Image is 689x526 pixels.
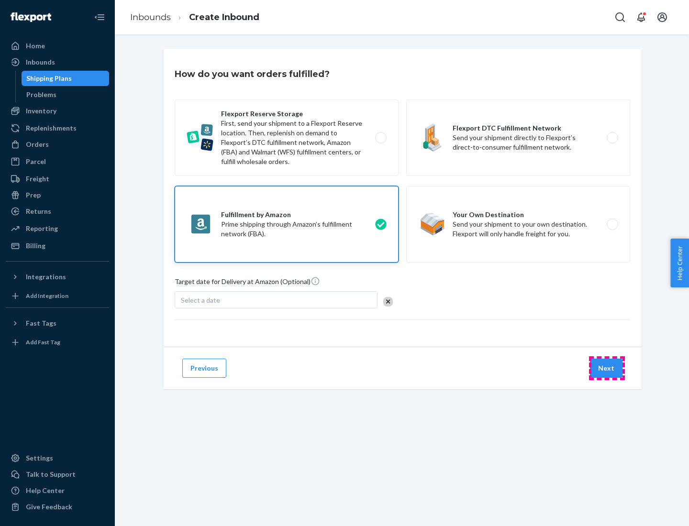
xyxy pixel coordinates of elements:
[611,8,630,27] button: Open Search Box
[26,502,72,512] div: Give Feedback
[189,12,259,22] a: Create Inbound
[182,359,226,378] button: Previous
[6,450,109,466] a: Settings
[6,204,109,219] a: Returns
[181,296,220,304] span: Select a date
[130,12,171,22] a: Inbounds
[22,71,110,86] a: Shipping Plans
[6,238,109,253] a: Billing
[590,359,622,378] button: Next
[6,499,109,515] button: Give Feedback
[6,483,109,498] a: Help Center
[6,269,109,285] button: Integrations
[26,272,66,282] div: Integrations
[26,90,56,99] div: Problems
[6,38,109,54] a: Home
[26,292,68,300] div: Add Integration
[26,486,65,495] div: Help Center
[175,276,320,290] span: Target date for Delivery at Amazon (Optional)
[26,453,53,463] div: Settings
[26,318,56,328] div: Fast Tags
[26,41,45,51] div: Home
[653,8,672,27] button: Open account menu
[6,121,109,136] a: Replenishments
[6,154,109,169] a: Parcel
[26,174,49,184] div: Freight
[6,288,109,304] a: Add Integration
[26,106,56,116] div: Inventory
[26,470,76,479] div: Talk to Support
[6,137,109,152] a: Orders
[670,239,689,287] button: Help Center
[6,187,109,203] a: Prep
[26,338,60,346] div: Add Fast Tag
[26,74,72,83] div: Shipping Plans
[26,157,46,166] div: Parcel
[26,207,51,216] div: Returns
[26,123,77,133] div: Replenishments
[26,140,49,149] div: Orders
[26,241,45,251] div: Billing
[26,224,58,233] div: Reporting
[90,8,109,27] button: Close Navigation
[26,57,55,67] div: Inbounds
[26,190,41,200] div: Prep
[11,12,51,22] img: Flexport logo
[122,3,267,32] ol: breadcrumbs
[6,55,109,70] a: Inbounds
[6,103,109,119] a: Inventory
[175,68,330,80] h3: How do you want orders fulfilled?
[6,171,109,186] a: Freight
[6,467,109,482] a: Talk to Support
[6,335,109,350] a: Add Fast Tag
[6,316,109,331] button: Fast Tags
[632,8,651,27] button: Open notifications
[22,87,110,102] a: Problems
[6,221,109,236] a: Reporting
